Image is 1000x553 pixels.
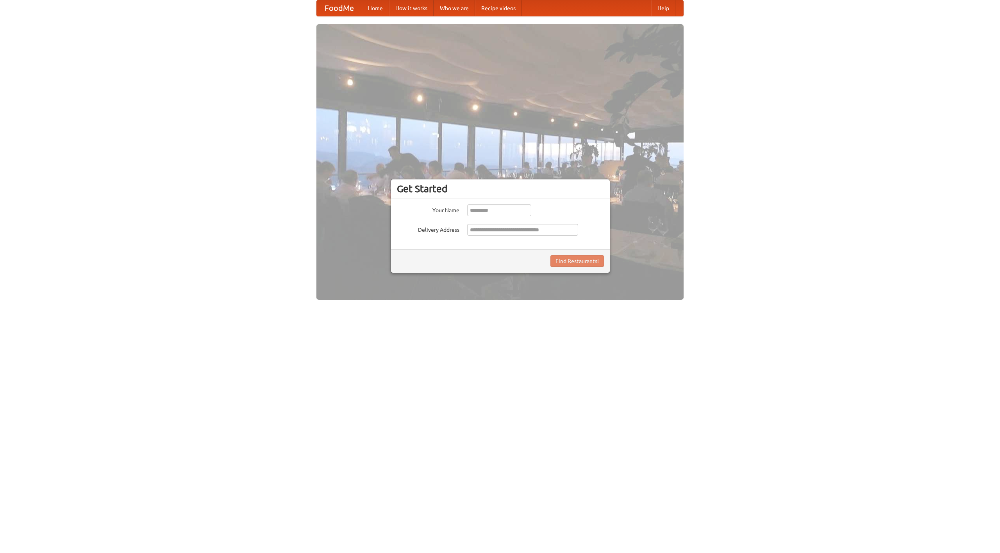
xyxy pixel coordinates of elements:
label: Your Name [397,204,459,214]
button: Find Restaurants! [550,255,604,267]
h3: Get Started [397,183,604,195]
a: Who we are [434,0,475,16]
a: How it works [389,0,434,16]
a: Home [362,0,389,16]
a: FoodMe [317,0,362,16]
a: Help [651,0,675,16]
a: Recipe videos [475,0,522,16]
label: Delivery Address [397,224,459,234]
